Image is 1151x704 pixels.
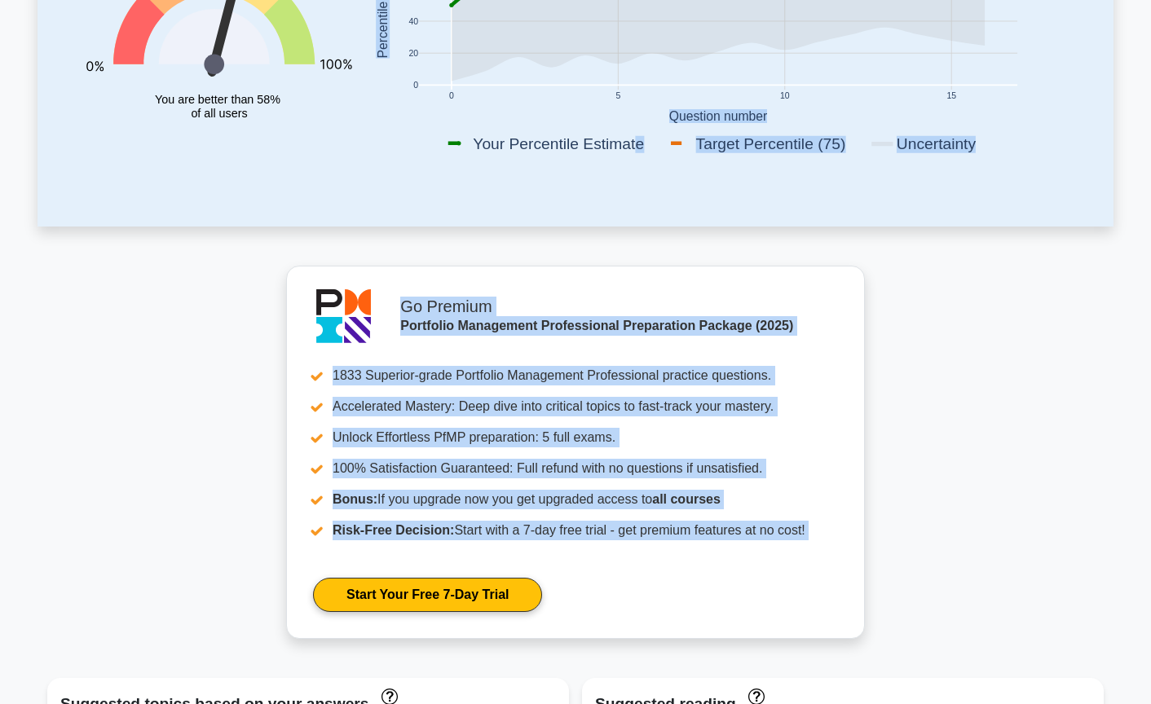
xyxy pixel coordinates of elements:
[669,109,768,123] text: Question number
[155,93,280,106] tspan: You are better than 58%
[449,92,454,101] text: 0
[191,107,247,120] tspan: of all users
[408,17,418,26] text: 40
[615,92,620,101] text: 5
[413,81,418,90] text: 0
[313,578,542,612] a: Start Your Free 7-Day Trial
[744,687,765,704] a: These concepts have been answered less than 50% correct. The guides disapear when you answer ques...
[377,687,398,704] a: These topics have been answered less than 50% correct. Topics disapear when you answer questions ...
[946,92,956,101] text: 15
[780,92,790,101] text: 10
[408,49,418,58] text: 20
